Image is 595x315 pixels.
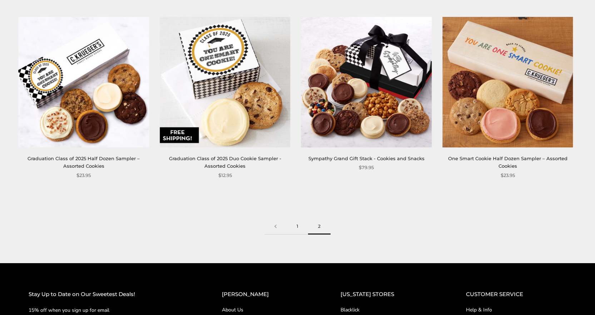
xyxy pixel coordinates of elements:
[222,290,312,299] h2: [PERSON_NAME]
[28,156,140,169] a: Graduation Class of 2025 Half Dozen Sampler – Assorted Cookies
[341,290,437,299] h2: [US_STATE] STORES
[76,172,91,179] span: $23.95
[341,306,437,314] a: Blacklick
[169,156,281,169] a: Graduation Class of 2025 Duo Cookie Sampler - Assorted Cookies
[308,218,331,235] span: 2
[222,306,312,314] a: About Us
[442,17,573,147] img: One Smart Cookie Half Dozen Sampler – Assorted Cookies
[359,164,374,171] span: $79.95
[501,172,515,179] span: $23.95
[218,172,232,179] span: $12.95
[301,17,432,147] img: Sympathy Grand Gift Stack - Cookies and Snacks
[29,306,193,314] p: 15% off when you sign up for email
[466,290,566,299] h2: CUSTOMER SERVICE
[287,218,308,235] a: 1
[19,17,149,147] img: Graduation Class of 2025 Half Dozen Sampler – Assorted Cookies
[264,218,287,235] a: Previous page
[466,306,566,314] a: Help & Info
[160,17,290,147] img: Graduation Class of 2025 Duo Cookie Sampler - Assorted Cookies
[308,156,425,161] a: Sympathy Grand Gift Stack - Cookies and Snacks
[29,290,193,299] h2: Stay Up to Date on Our Sweetest Deals!
[448,156,567,169] a: One Smart Cookie Half Dozen Sampler – Assorted Cookies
